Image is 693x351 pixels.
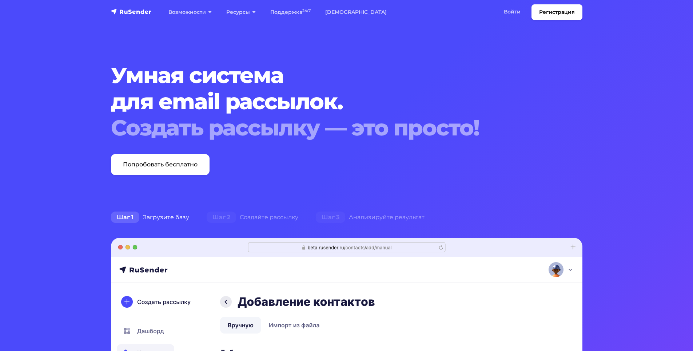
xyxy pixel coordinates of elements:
h1: Умная система для email рассылок. [111,62,542,141]
a: Возможности [161,5,219,20]
img: RuSender [111,8,152,15]
span: Шаг 3 [316,212,345,223]
a: Поддержка24/7 [263,5,318,20]
a: Регистрация [531,4,582,20]
div: Создайте рассылку [198,210,307,225]
a: Попробовать бесплатно [111,154,210,175]
span: Шаг 1 [111,212,139,223]
div: Анализируйте результат [307,210,433,225]
span: Шаг 2 [207,212,236,223]
a: [DEMOGRAPHIC_DATA] [318,5,394,20]
div: Загрузите базу [102,210,198,225]
sup: 24/7 [302,8,311,13]
a: Войти [497,4,528,19]
a: Ресурсы [219,5,263,20]
div: Создать рассылку — это просто! [111,115,542,141]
